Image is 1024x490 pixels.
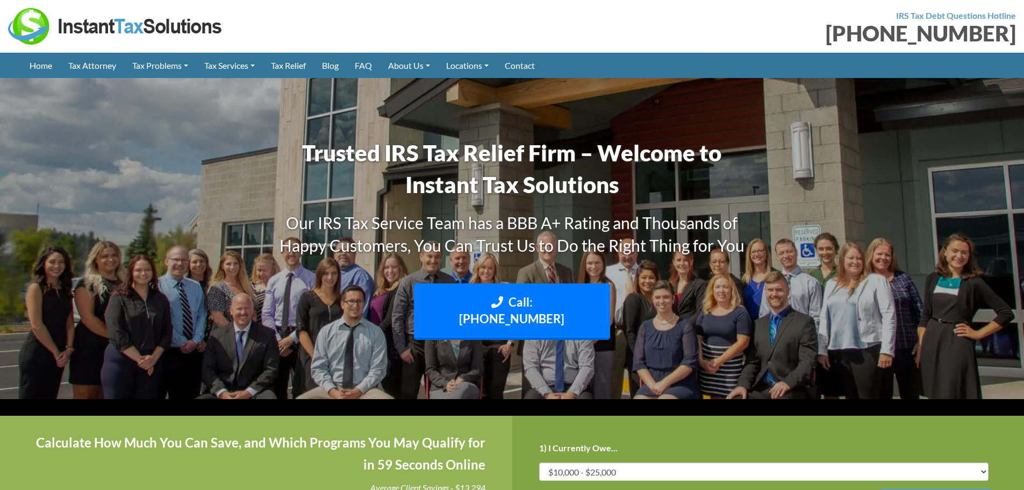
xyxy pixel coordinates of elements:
a: Contact [497,53,543,78]
a: Tax Relief [263,53,314,78]
h3: Our IRS Tax Service Team has a BBB A+ Rating and Thousands of Happy Customers, You Can Trust Us t... [265,211,760,257]
img: Instant Tax Solutions Logo [8,8,223,45]
a: Blog [314,53,347,78]
label: 1) I Currently Owe... [539,443,618,454]
a: FAQ [347,53,380,78]
a: Call: [PHONE_NUMBER] [414,283,611,340]
h4: Calculate How Much You Can Save, and Which Programs You May Qualify for in 59 Seconds Online [27,432,485,476]
strong: IRS Tax Debt Questions Hotline [896,10,1016,20]
a: About Us [380,53,438,78]
a: Tax Attorney [60,53,124,78]
a: Home [22,53,60,78]
a: Instant Tax Solutions Logo [8,20,223,30]
a: Tax Problems [124,53,196,78]
h1: Trusted IRS Tax Relief Firm – Welcome to Instant Tax Solutions [265,137,760,201]
div: [PHONE_NUMBER] [520,23,1016,44]
a: Locations [438,53,497,78]
a: Tax Services [196,53,263,78]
